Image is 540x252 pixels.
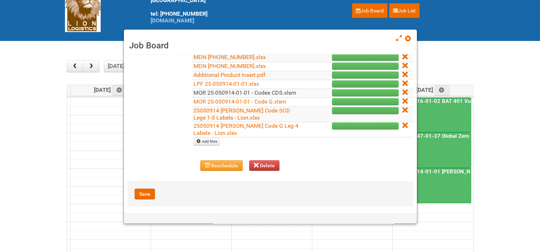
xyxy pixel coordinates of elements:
[394,168,496,175] a: 25-050914-01-01 [PERSON_NAME] C&U
[193,107,290,121] a: 25050914 [PERSON_NAME] Code SCD Legs 1-3 Labels - Lion.xlsx
[249,160,280,171] button: Delete
[193,122,298,136] a: 25050914 [PERSON_NAME] Code G Leg 4 Labels - Lion.xlsx
[193,98,286,105] a: MOR 25-050914-01-01 - Code G.xlsm
[193,80,259,87] a: LPF 25-050914-01-01.xlsx
[129,40,412,51] h3: Job Board
[393,168,471,203] a: 25-050914-01-01 [PERSON_NAME] C&U
[104,60,128,72] button: [DATE]
[434,85,450,96] a: Add an event
[393,132,471,168] a: 25-038947-01-37 Global Zero Sugar Tea Test
[394,133,508,139] a: 25-038947-01-37 Global Zero Sugar Tea Test
[193,89,296,96] a: MOR 25-050914-01-01 - Codes CDS.xlsm
[193,63,266,69] a: MDN [PHONE_NUMBER].xlsx
[200,160,243,171] button: Reschedule
[416,86,450,93] span: [DATE]
[352,3,388,18] a: Job Board
[193,138,219,146] a: Add files
[135,189,155,199] button: Save
[112,85,128,96] a: Add an event
[193,54,266,61] a: MDN [PHONE_NUMBER].xlsx
[394,98,500,104] a: 24-079516-01-02 BAT 401 Vuse Box RCT
[389,3,420,18] a: Job List
[151,17,194,24] a: [DOMAIN_NAME]
[193,72,266,78] a: Additional Product Insert.pdf
[94,86,128,93] span: [DATE]
[393,98,471,133] a: 24-079516-01-02 BAT 401 Vuse Box RCT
